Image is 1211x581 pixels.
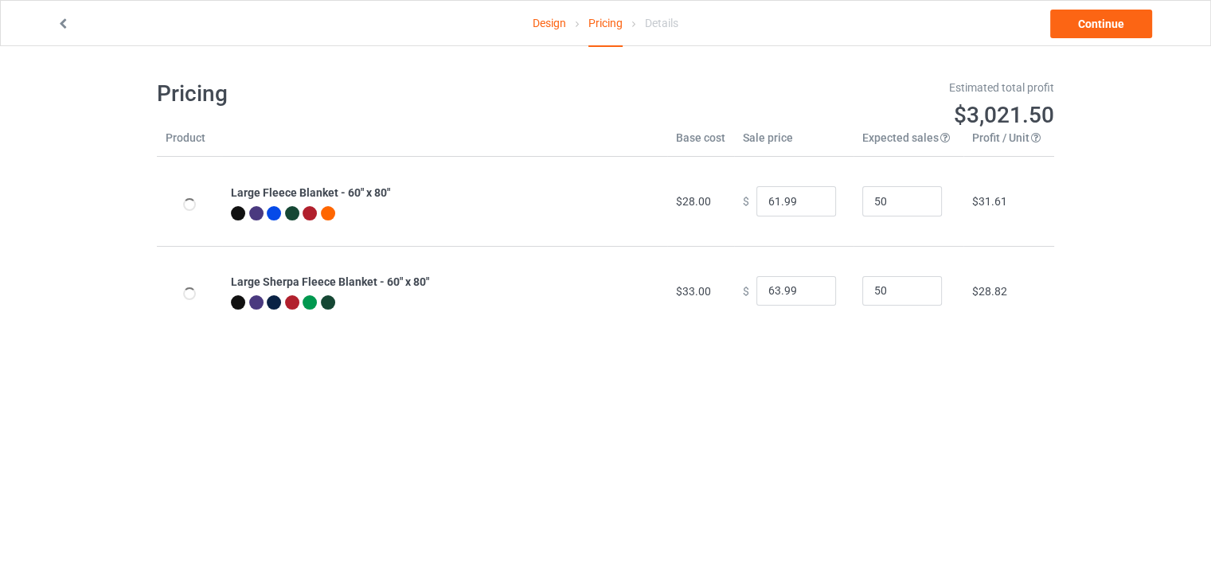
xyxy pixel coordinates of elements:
[588,1,623,47] div: Pricing
[963,130,1054,157] th: Profit / Unit
[734,130,854,157] th: Sale price
[854,130,963,157] th: Expected sales
[954,102,1054,128] span: $3,021.50
[972,285,1007,298] span: $28.82
[676,195,711,208] span: $28.00
[667,130,734,157] th: Base cost
[157,80,595,108] h1: Pricing
[533,1,566,45] a: Design
[231,275,429,288] b: Large Sherpa Fleece Blanket - 60" x 80"
[743,195,749,208] span: $
[231,186,390,199] b: Large Fleece Blanket - 60" x 80"
[617,80,1055,96] div: Estimated total profit
[972,195,1007,208] span: $31.61
[676,285,711,298] span: $33.00
[645,1,678,45] div: Details
[743,284,749,297] span: $
[1050,10,1152,38] a: Continue
[157,130,222,157] th: Product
